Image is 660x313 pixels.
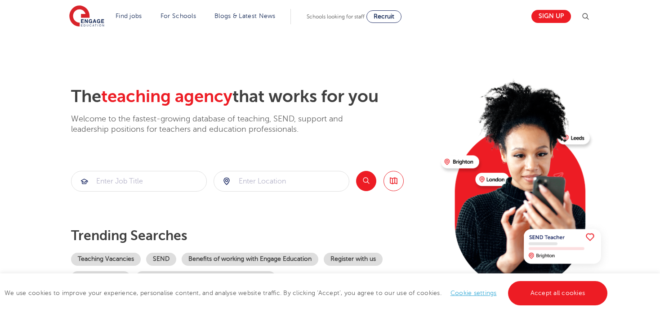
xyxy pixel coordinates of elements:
[71,171,206,191] input: Submit
[374,13,394,20] span: Recruit
[4,290,610,296] span: We use cookies to improve your experience, personalise content, and analyse website traffic. By c...
[71,271,130,284] a: Become a tutor
[101,87,232,106] span: teaching agency
[146,253,176,266] a: SEND
[307,13,365,20] span: Schools looking for staff
[531,10,571,23] a: Sign up
[508,281,608,305] a: Accept all cookies
[366,10,401,23] a: Recruit
[71,228,434,244] p: Trending searches
[214,171,349,192] div: Submit
[136,271,276,284] a: Our coverage across [GEOGRAPHIC_DATA]
[182,253,318,266] a: Benefits of working with Engage Education
[71,253,141,266] a: Teaching Vacancies
[324,253,383,266] a: Register with us
[450,290,497,296] a: Cookie settings
[71,114,368,135] p: Welcome to the fastest-growing database of teaching, SEND, support and leadership positions for t...
[69,5,104,28] img: Engage Education
[356,171,376,191] button: Search
[161,13,196,19] a: For Schools
[71,86,434,107] h2: The that works for you
[214,13,276,19] a: Blogs & Latest News
[71,171,207,192] div: Submit
[214,171,349,191] input: Submit
[116,13,142,19] a: Find jobs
